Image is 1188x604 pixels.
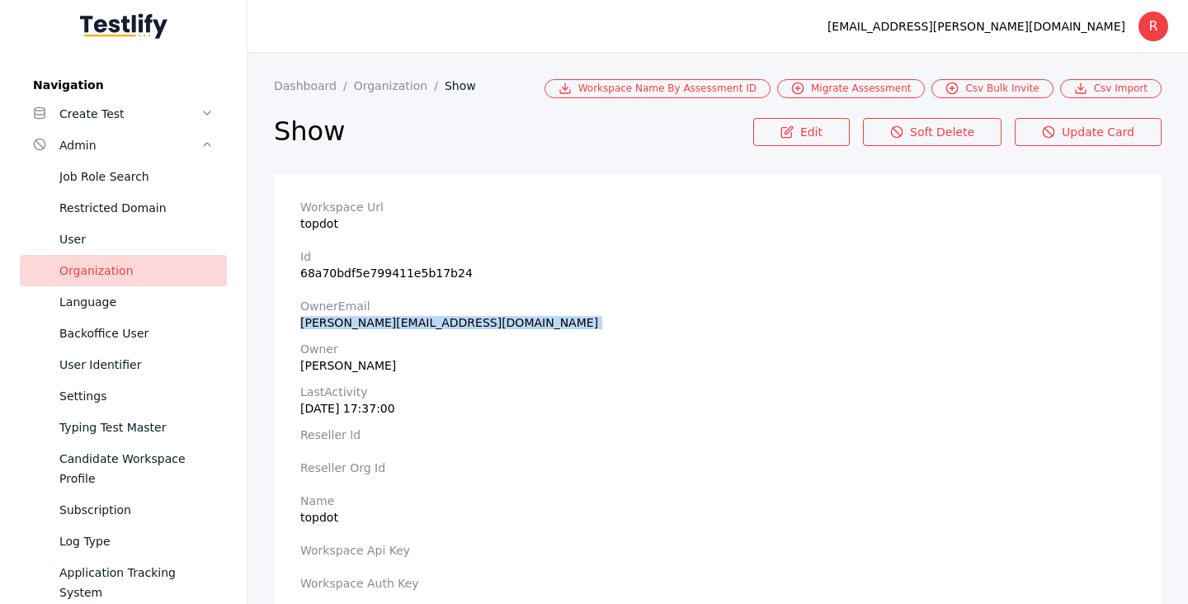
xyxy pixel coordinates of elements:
[20,443,227,494] a: Candidate Workspace Profile
[863,118,1002,146] a: Soft Delete
[300,577,1135,590] label: Workspace Auth Key
[59,261,214,281] div: Organization
[59,229,214,249] div: User
[300,494,1135,524] section: topdot
[59,449,214,488] div: Candidate Workspace Profile
[300,201,1135,214] label: Workspace Url
[59,167,214,186] div: Job Role Search
[1060,79,1162,98] a: Csv Import
[300,494,1135,507] label: Name
[59,135,200,155] div: Admin
[20,78,227,92] label: Navigation
[300,359,1135,372] div: [PERSON_NAME]
[20,255,227,286] a: Organization
[80,13,167,39] img: Testlify - Backoffice
[59,563,214,602] div: Application Tracking System
[300,300,1135,313] label: ownerEmail
[1138,12,1168,41] div: R
[300,342,1135,356] label: owner
[59,292,214,312] div: Language
[59,104,200,124] div: Create Test
[445,79,489,92] a: Show
[300,250,1135,263] label: Id
[20,161,227,192] a: Job Role Search
[20,380,227,412] a: Settings
[300,385,1135,399] label: lastActivity
[777,79,925,98] a: Migrate Assessment
[300,544,1135,557] label: Workspace Api Key
[59,418,214,437] div: Typing Test Master
[827,17,1125,36] div: [EMAIL_ADDRESS][PERSON_NAME][DOMAIN_NAME]
[753,118,850,146] a: Edit
[300,461,1135,474] label: Reseller Org Id
[59,355,214,375] div: User Identifier
[300,250,1135,280] section: 68a70bdf5e799411e5b17b24
[354,79,445,92] a: Organization
[1015,118,1162,146] a: Update Card
[20,526,227,557] a: Log Type
[274,115,753,148] h2: Show
[59,323,214,343] div: Backoffice User
[300,201,1135,230] section: topdot
[20,318,227,349] a: Backoffice User
[20,494,227,526] a: Subscription
[20,286,227,318] a: Language
[59,500,214,520] div: Subscription
[300,402,1135,415] div: [DATE] 17:37:00
[59,198,214,218] div: Restricted Domain
[20,412,227,443] a: Typing Test Master
[274,79,354,92] a: Dashboard
[20,349,227,380] a: User Identifier
[300,428,1135,441] label: Reseller Id
[20,224,227,255] a: User
[59,531,214,551] div: Log Type
[544,79,771,98] a: Workspace Name By Assessment ID
[300,316,1135,329] div: [PERSON_NAME][EMAIL_ADDRESS][DOMAIN_NAME]
[20,192,227,224] a: Restricted Domain
[931,79,1053,98] a: Csv Bulk Invite
[59,386,214,406] div: Settings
